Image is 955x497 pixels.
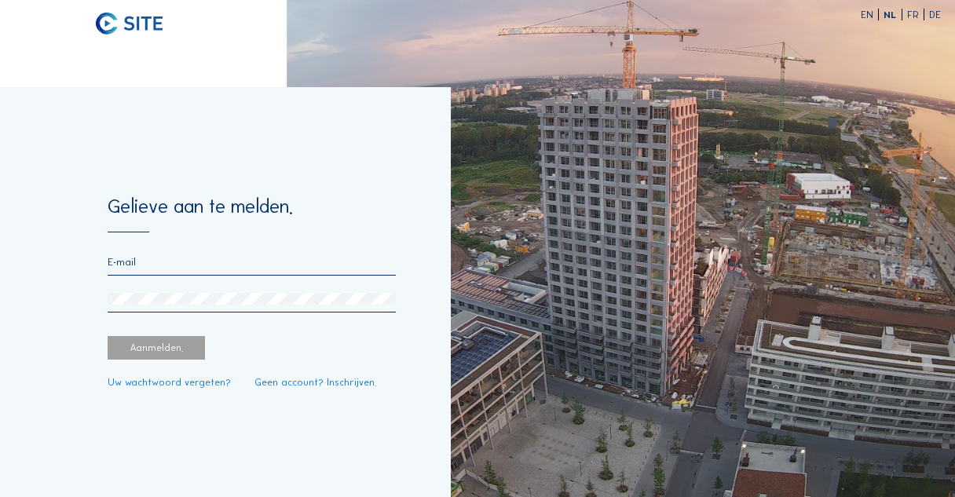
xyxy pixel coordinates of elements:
[108,336,205,360] div: Aanmelden.
[108,378,231,387] a: Uw wachtwoord vergeten?
[884,10,902,20] div: NL
[907,10,924,20] div: FR
[108,256,396,268] input: E-mail
[254,378,377,387] a: Geen account? Inschrijven.
[929,10,941,20] div: DE
[108,197,396,232] div: Gelieve aan te melden.
[96,13,163,35] img: C-SITE logo
[861,10,879,20] div: EN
